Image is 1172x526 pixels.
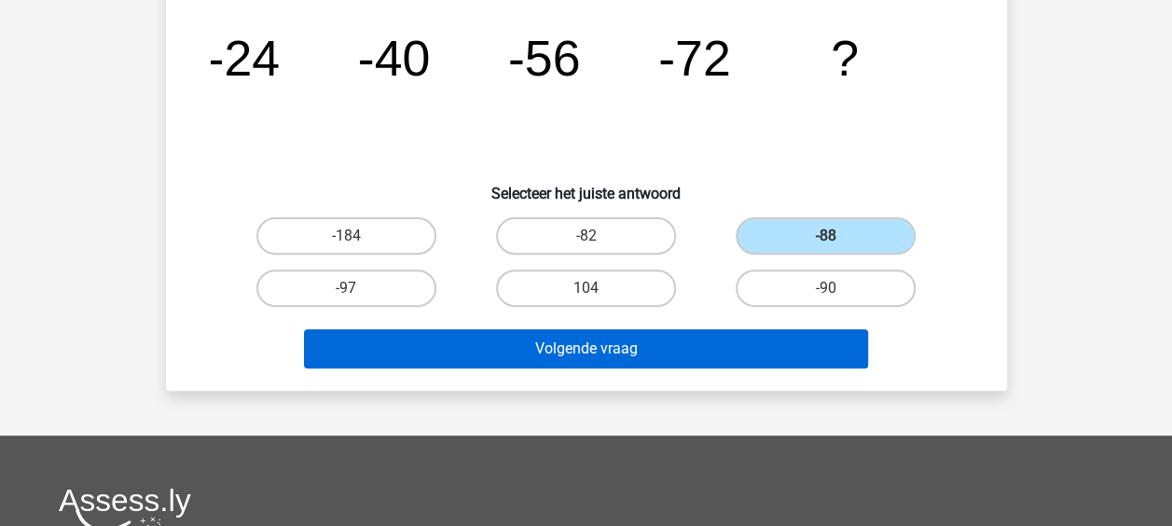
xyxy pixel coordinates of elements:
[304,329,868,368] button: Volgende vraag
[658,30,731,86] tspan: -72
[196,170,977,202] h6: Selecteer het juiste antwoord
[496,270,676,307] label: 104
[736,270,916,307] label: -90
[736,217,916,255] label: -88
[256,270,436,307] label: -97
[831,30,859,86] tspan: ?
[256,217,436,255] label: -184
[496,217,676,255] label: -82
[507,30,580,86] tspan: -56
[357,30,430,86] tspan: -40
[207,30,280,86] tspan: -24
